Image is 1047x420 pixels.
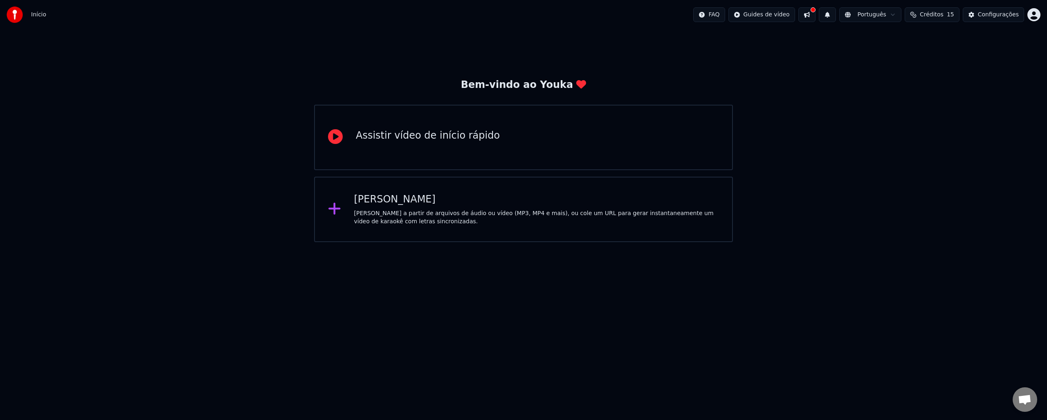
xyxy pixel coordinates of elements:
[693,7,725,22] button: FAQ
[461,79,586,92] div: Bem-vindo ao Youka
[31,11,46,19] span: Início
[947,11,954,19] span: 15
[354,209,719,226] div: [PERSON_NAME] a partir de arquivos de áudio ou vídeo (MP3, MP4 e mais), ou cole um URL para gerar...
[963,7,1024,22] button: Configurações
[354,193,719,206] div: [PERSON_NAME]
[7,7,23,23] img: youka
[905,7,959,22] button: Créditos15
[728,7,795,22] button: Guides de vídeo
[920,11,944,19] span: Créditos
[31,11,46,19] nav: breadcrumb
[1013,387,1037,412] div: Bate-papo aberto
[978,11,1019,19] div: Configurações
[356,129,500,142] div: Assistir vídeo de início rápido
